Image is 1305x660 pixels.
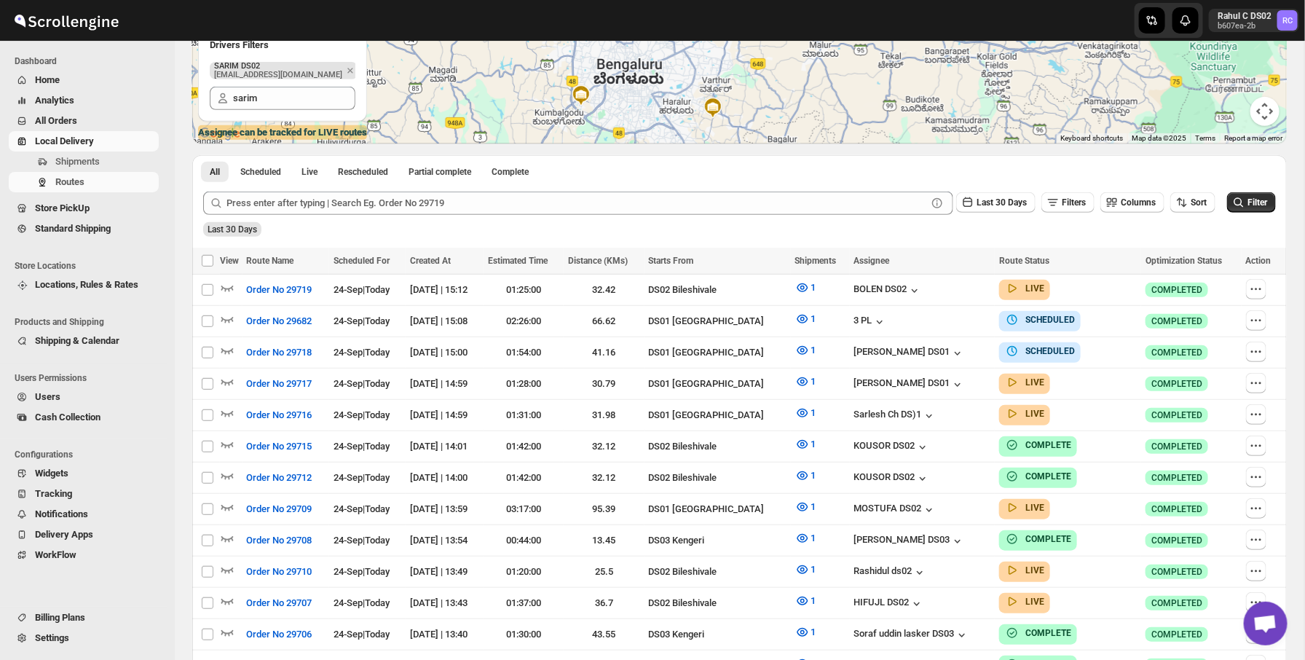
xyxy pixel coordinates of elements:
[795,256,837,266] span: Shipments
[786,370,825,393] button: 1
[247,471,312,485] span: Order No 29712
[35,508,88,519] span: Notifications
[786,433,825,456] button: 1
[334,629,390,640] span: 24-Sep | Today
[1025,503,1044,513] b: LIVE
[649,471,786,485] div: DS02 Bileshivale
[334,503,390,514] span: 24-Sep | Today
[1060,133,1123,144] button: Keyboard shortcuts
[55,156,100,167] span: Shipments
[568,596,639,610] div: 36.7
[786,527,825,550] button: 1
[1151,378,1202,390] span: COMPLETED
[410,533,479,548] div: [DATE] | 13:54
[488,627,559,642] div: 01:30:00
[9,111,159,131] button: All Orders
[410,345,479,360] div: [DATE] | 15:00
[1005,344,1075,358] button: SCHEDULED
[1025,628,1071,638] b: COMPLETE
[568,377,639,391] div: 30.79
[1151,409,1202,421] span: COMPLETED
[786,307,825,331] button: 1
[854,628,969,643] button: Soraf uddin lasker DS03
[1005,281,1044,296] button: LIVE
[409,166,471,178] span: Partial complete
[492,166,529,178] span: Complete
[568,627,639,642] div: 43.55
[1005,626,1071,640] button: COMPLETE
[238,560,321,584] button: Order No 29710
[338,166,388,178] span: Rescheduled
[410,565,479,579] div: [DATE] | 13:49
[201,162,229,182] button: All routes
[1025,315,1075,325] b: SCHEDULED
[247,283,312,297] span: Order No 29719
[334,566,390,577] span: 24-Sep | Today
[786,464,825,487] button: 1
[649,502,786,516] div: DS01 [GEOGRAPHIC_DATA]
[9,407,159,428] button: Cash Collection
[410,408,479,423] div: [DATE] | 14:59
[238,529,321,552] button: Order No 29708
[488,502,559,516] div: 03:17:00
[247,502,312,516] span: Order No 29709
[649,596,786,610] div: DS02 Bileshivale
[854,377,965,392] button: [PERSON_NAME] DS01
[334,256,390,266] span: Scheduled For
[854,346,965,361] div: [PERSON_NAME] DS01
[854,256,890,266] span: Assignee
[238,404,321,427] button: Order No 29716
[1025,471,1071,482] b: COMPLETE
[1227,192,1276,213] button: Filter
[488,256,548,266] span: Estimated Time
[999,256,1049,266] span: Route Status
[1246,256,1272,266] span: Action
[15,449,165,460] span: Configurations
[1005,500,1044,515] button: LIVE
[334,347,390,358] span: 24-Sep | Today
[649,345,786,360] div: DS01 [GEOGRAPHIC_DATA]
[344,64,357,77] button: Remove
[198,125,367,140] label: Assignee can be tracked for LIVE routes
[238,592,321,615] button: Order No 29707
[247,314,312,329] span: Order No 29682
[1005,563,1044,578] button: LIVE
[786,495,825,519] button: 1
[410,256,451,266] span: Created At
[247,627,312,642] span: Order No 29706
[1224,134,1282,142] a: Report a map error
[568,256,628,266] span: Distance (KMs)
[1151,629,1202,640] span: COMPLETED
[854,503,937,517] button: MOSTUFA DS02
[1025,565,1044,575] b: LIVE
[488,345,559,360] div: 01:54:00
[15,260,165,272] span: Store Locations
[811,407,816,418] span: 1
[649,533,786,548] div: DS03 Kengeri
[1218,10,1272,22] p: Rahul C DS02
[35,391,60,402] span: Users
[854,409,937,423] button: Sarlesh Ch DS)1
[811,564,816,575] span: 1
[854,534,965,549] div: [PERSON_NAME] DS03
[649,408,786,423] div: DS01 [GEOGRAPHIC_DATA]
[1025,440,1071,450] b: COMPLETE
[247,345,312,360] span: Order No 29718
[35,488,72,499] span: Tracking
[1151,597,1202,609] span: COMPLETED
[488,314,559,329] div: 02:26:00
[9,387,159,407] button: Users
[786,589,825,613] button: 1
[1005,469,1071,484] button: COMPLETE
[410,314,479,329] div: [DATE] | 15:08
[9,70,159,90] button: Home
[247,377,312,391] span: Order No 29717
[35,468,68,479] span: Widgets
[811,501,816,512] span: 1
[238,341,321,364] button: Order No 29718
[238,372,321,396] button: Order No 29717
[238,435,321,458] button: Order No 29715
[1005,313,1075,327] button: SCHEDULED
[1121,197,1156,208] span: Columns
[9,152,159,172] button: Shipments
